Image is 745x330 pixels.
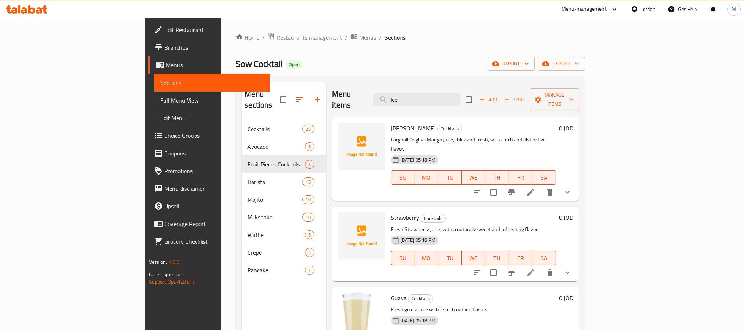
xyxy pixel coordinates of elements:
span: Select all sections [275,92,291,107]
span: SU [394,172,412,183]
span: Coverage Report [164,219,264,228]
span: Barista [247,177,302,186]
span: 15 [303,179,314,186]
a: Grocery Checklist [148,233,270,250]
span: Milkshake [247,213,302,222]
div: Menu-management [562,5,607,14]
div: Milkshake10 [242,208,326,226]
li: / [345,33,347,42]
span: Fruit Pieces Cocktails [247,160,305,169]
nav: Menu sections [242,117,326,282]
h6: 0 JOD [559,212,573,223]
span: Coupons [164,149,264,158]
button: show more [559,264,576,281]
button: SU [391,170,415,185]
input: search [373,93,460,106]
div: Fruit Pieces Cocktails3 [242,155,326,173]
button: WE [462,251,485,265]
span: 1.0.0 [168,257,180,267]
div: Crepe5 [242,244,326,261]
span: Edit Restaurant [164,25,264,34]
div: Cocktails25 [242,120,326,138]
a: Sections [154,74,270,92]
span: MO [417,253,435,263]
span: Pancake [247,266,305,275]
span: Restaurants management [277,33,342,42]
span: Strawberry [391,212,419,223]
span: 10 [303,214,314,221]
span: Cocktails [421,214,445,223]
span: Version: [149,257,167,267]
button: sort-choices [468,183,486,201]
span: Open [286,61,303,68]
span: 2 [305,267,314,274]
a: Coupons [148,144,270,162]
img: Strawberry [338,212,385,259]
span: SU [394,253,412,263]
button: FR [509,170,532,185]
a: Upsell [148,197,270,215]
span: Grocery Checklist [164,237,264,246]
span: [DATE] 05:18 PM [398,237,438,244]
button: SA [532,170,556,185]
span: M [732,5,736,13]
span: WE [465,253,482,263]
button: TH [485,170,509,185]
div: Waffle5 [242,226,326,244]
span: Waffle [247,230,305,239]
span: 3 [305,161,314,168]
button: Branch-specific-item [503,264,520,281]
button: Branch-specific-item [503,183,520,201]
a: Menus [148,56,270,74]
span: Sort items [500,94,530,105]
span: Branches [164,43,264,52]
a: Branches [148,39,270,56]
button: sort-choices [468,264,486,281]
button: WE [462,170,485,185]
svg: Show Choices [563,188,572,197]
div: items [305,248,314,257]
button: TH [485,251,509,265]
nav: breadcrumb [236,33,585,42]
button: delete [541,183,559,201]
a: Edit menu item [526,268,535,277]
div: Open [286,60,303,69]
span: Menus [359,33,376,42]
a: Edit menu item [526,188,535,197]
span: [DATE] 05:18 PM [398,317,438,324]
span: Cocktails [409,294,433,303]
button: Manage items [530,88,579,111]
span: Mojito [247,195,302,204]
a: Menu disclaimer [148,180,270,197]
span: Avocado [247,142,305,151]
button: Add [477,94,500,105]
span: Sections [160,78,264,87]
span: WE [465,172,482,183]
span: Add item [477,94,500,105]
span: TH [488,172,506,183]
span: Choice Groups [164,131,264,140]
span: Promotions [164,166,264,175]
div: Avocado6 [242,138,326,155]
span: [PERSON_NAME] [391,123,436,134]
div: Pancake2 [242,261,326,279]
button: import [488,57,535,71]
a: Coverage Report [148,215,270,233]
div: items [305,160,314,169]
button: export [538,57,585,71]
div: Jordan [641,5,656,13]
div: Cocktails [421,214,446,223]
span: SA [535,172,553,183]
h6: 0 JOD [559,293,573,303]
span: Upsell [164,202,264,211]
div: Cocktails [408,294,433,303]
a: Full Menu View [154,92,270,109]
span: Edit Menu [160,114,264,122]
span: Sections [385,33,406,42]
h6: 0 JOD [559,123,573,133]
button: TU [438,251,462,265]
span: Full Menu View [160,96,264,105]
span: 5 [305,249,314,256]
